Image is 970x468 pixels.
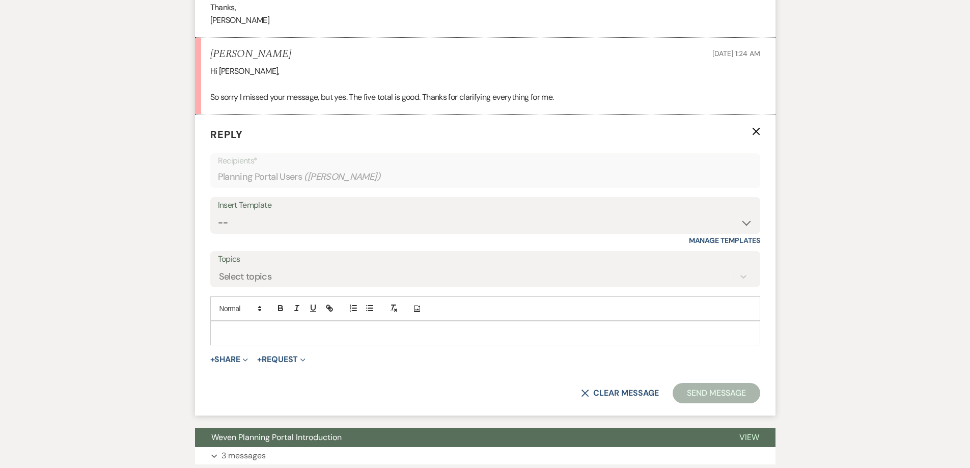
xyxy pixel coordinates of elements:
button: Share [210,355,248,364]
button: 3 messages [195,447,775,464]
h5: [PERSON_NAME] [210,48,291,61]
div: Planning Portal Users [218,167,753,187]
p: So sorry I missed your message, but yes. The five total is good. Thanks for clarifying everything... [210,91,760,104]
p: Recipients* [218,154,753,168]
span: View [739,432,759,443]
label: Topics [218,252,753,267]
a: Manage Templates [689,236,760,245]
span: Weven Planning Portal Introduction [211,432,342,443]
p: Hi [PERSON_NAME], [210,65,760,78]
span: Reply [210,128,243,141]
button: Clear message [581,389,658,397]
div: Insert Template [218,198,753,213]
span: [DATE] 1:24 AM [712,49,760,58]
div: Select topics [219,269,272,283]
span: + [257,355,262,364]
button: Request [257,355,306,364]
p: [PERSON_NAME] [210,14,760,27]
button: View [723,428,775,447]
span: ( [PERSON_NAME] ) [304,170,380,184]
p: 3 messages [221,449,266,462]
button: Weven Planning Portal Introduction [195,428,723,447]
span: + [210,355,215,364]
p: Thanks, [210,1,760,14]
button: Send Message [673,383,760,403]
